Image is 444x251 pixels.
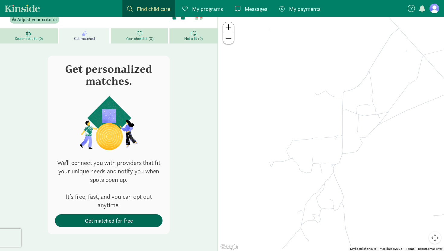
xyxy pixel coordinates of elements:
a: Your shortlist (0) [111,28,169,43]
button: Get matched for free [55,214,162,227]
button: Map camera controls [429,232,441,244]
a: Not a fit (0) [169,28,217,43]
h3: Get personalized matches. [55,63,162,87]
span: My payments [289,5,320,13]
span: Find child care [137,5,170,13]
button: Keyboard shortcuts [350,247,376,251]
span: Messages [245,5,267,13]
a: Kinside [5,5,40,12]
img: Google [219,243,239,251]
p: We’ll connect you with providers that fit your unique needs and notify you when spots open up. It... [55,159,162,209]
span: Not a fit (0) [184,36,203,41]
span: My programs [192,5,223,13]
span: Get matched for free [85,217,133,225]
a: Report a map error [418,247,442,250]
span: Get matched [74,36,95,41]
a: Terms (opens in new tab) [406,247,414,250]
button: Adjust your criteria [10,15,59,24]
a: Get matched [59,28,111,43]
span: Search results (0) [15,36,43,41]
span: Map data ©2025 [380,247,402,250]
span: Adjust your criteria [17,16,57,23]
span: Your shortlist (0) [126,36,153,41]
a: Open this area in Google Maps (opens a new window) [219,243,239,251]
